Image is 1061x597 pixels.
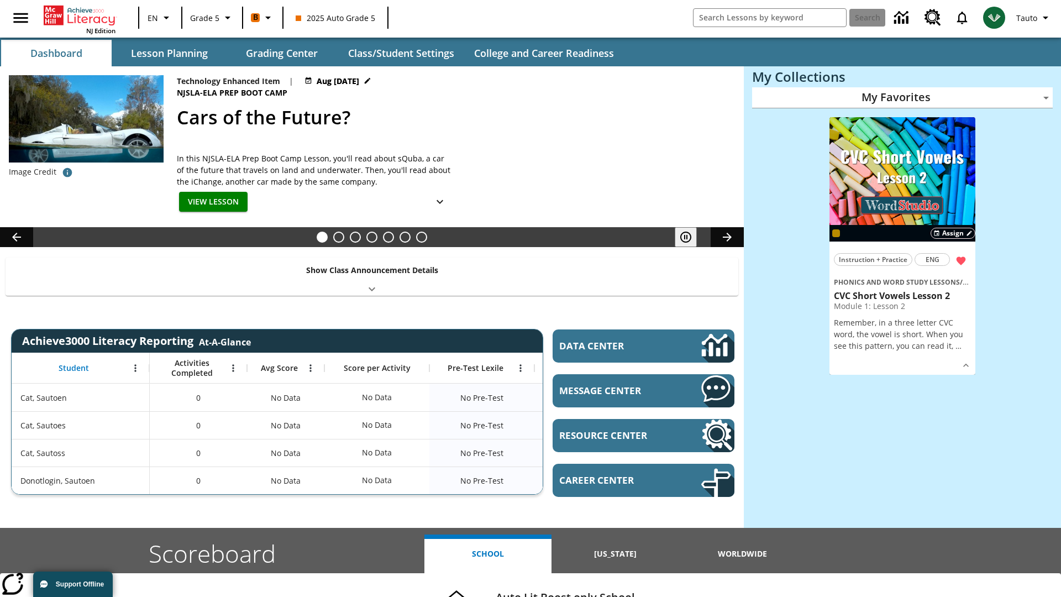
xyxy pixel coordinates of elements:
span: Cat, Sautoes [20,420,66,431]
a: Resource Center, Will open in new tab [918,3,948,33]
span: Cat, Sautoen [20,392,67,404]
span: Activities Completed [155,358,228,378]
button: View Lesson [179,192,248,212]
a: Data Center [887,3,918,33]
button: Instruction + Practice [834,253,912,266]
div: No Data, Cat, Sautoss [356,442,397,464]
button: Slide 7 Sleepless in the Animal Kingdom [416,232,427,243]
h3: CVC Short Vowels Lesson 2 [834,290,971,302]
span: Cat, Sautoss [20,447,65,459]
span: No Data [265,469,306,492]
button: Open side menu [4,2,37,34]
button: Lesson carousel, Next [711,227,744,247]
button: Open Menu [512,360,529,376]
span: | [289,75,293,87]
span: No Pre-Test, Cat, Sautoes [460,420,503,431]
button: Pause [675,227,697,247]
button: College and Career Readiness [465,40,623,66]
span: EN [148,12,158,24]
span: Donotlogin, Sautoen [20,475,95,486]
span: Instruction + Practice [839,254,907,265]
span: 0 [196,420,201,431]
img: High-tech automobile treading water. [9,75,164,180]
a: Career Center [553,464,734,497]
button: Assign Choose Dates [931,228,975,239]
span: … [955,341,962,351]
a: Resource Center, Will open in new tab [553,419,734,452]
div: My Favorites [752,87,1053,108]
input: search field [694,9,846,27]
div: No Data, Cat, Sautoss [534,439,639,467]
img: avatar image [983,7,1005,29]
span: CVC Short Vowels [963,277,1020,287]
button: Slide 1 Cars of the Future? [317,232,328,243]
button: Support Offline [33,572,113,597]
button: Profile/Settings [1012,8,1057,28]
p: Remember, in a three letter CVC word, the vowel is short. When you see this pattern, you can read... [834,317,971,352]
button: Slide 4 Pre-release lesson [366,232,377,243]
span: Tauto [1016,12,1037,24]
span: Grade 5 [190,12,219,24]
span: No Data [265,386,306,409]
a: Home [44,4,115,27]
button: Boost Class color is orange. Change class color [246,8,279,28]
a: Data Center [553,329,734,363]
button: Show Details [429,192,451,212]
p: Show Class Announcement Details [306,264,438,276]
span: No Data [265,414,306,437]
div: No Data, Donotlogin, Sautoen [534,467,639,494]
span: Support Offline [56,580,104,588]
button: Language: EN, Select a language [143,8,178,28]
span: Resource Center [559,429,668,442]
button: Worldwide [679,535,806,573]
span: Topic: Phonics and Word Study Lessons/CVC Short Vowels [834,276,971,288]
button: ENG [915,253,950,266]
div: No Data, Cat, Sautoes [247,411,324,439]
button: Class/Student Settings [339,40,463,66]
span: Avg Score [261,363,298,373]
div: In this NJSLA-ELA Prep Boot Camp Lesson, you'll read about sQuba, a car of the future that travel... [177,153,453,187]
button: Remove from Favorites [951,251,971,271]
span: No Pre-Test, Cat, Sautoen [460,392,503,404]
button: Open Menu [225,360,241,376]
span: Message Center [559,384,668,397]
a: Notifications [948,3,976,32]
span: Achieve3000 Literacy Reporting [22,333,251,348]
button: Grade: Grade 5, Select a grade [186,8,239,28]
div: No Data, Cat, Sautoes [356,414,397,436]
button: [US_STATE] [551,535,679,573]
span: Pre-Test Lexile [448,363,503,373]
button: Dashboard [1,40,112,66]
span: Data Center [559,339,664,352]
span: NJ Edition [86,27,115,35]
div: No Data, Cat, Sautoen [356,386,397,409]
a: Message Center [553,374,734,407]
button: Slide 3 One Idea, Lots of Hard Work [350,232,361,243]
button: Select a new avatar [976,3,1012,32]
span: Phonics and Word Study Lessons [834,277,960,287]
button: Show Details [958,357,974,374]
span: Career Center [559,474,668,486]
button: Grading Center [227,40,337,66]
button: Slide 6 Making a Difference for the Planet [400,232,411,243]
button: Open Menu [302,360,319,376]
span: B [253,11,258,24]
span: ENG [926,254,939,265]
div: Home [44,3,115,35]
div: 0, Cat, Sautoes [150,411,247,439]
button: School [424,535,551,573]
span: 2025 Auto Grade 5 [296,12,375,24]
span: No Data [265,442,306,464]
div: 0, Cat, Sautoss [150,439,247,467]
span: 0 [196,447,201,459]
div: Show Class Announcement Details [6,258,738,296]
span: / [960,276,969,287]
div: No Data, Donotlogin, Sautoen [247,467,324,494]
h3: My Collections [752,69,1053,85]
button: Aug 24 - Aug 01 Choose Dates [302,75,374,87]
div: 0, Donotlogin, Sautoen [150,467,247,494]
div: At-A-Glance [199,334,251,348]
div: No Data, Cat, Sautoes [534,411,639,439]
span: Aug [DATE] [317,75,359,87]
